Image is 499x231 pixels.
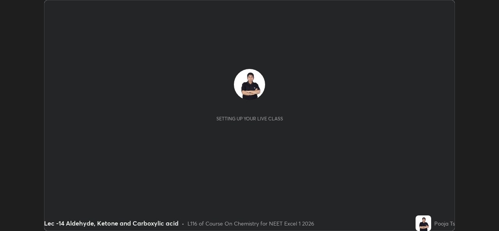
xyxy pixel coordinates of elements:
div: Setting up your live class [216,116,283,122]
img: 72d189469a4d4c36b4c638edf2063a7f.jpg [416,215,431,231]
div: • [182,219,184,227]
div: Lec -14 Aldehyde, Ketone and Carboxylic acid [44,219,179,228]
div: Pooja Ts [434,219,455,227]
div: L116 of Course On Chemistry for NEET Excel 1 2026 [188,219,314,227]
img: 72d189469a4d4c36b4c638edf2063a7f.jpg [234,69,265,100]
